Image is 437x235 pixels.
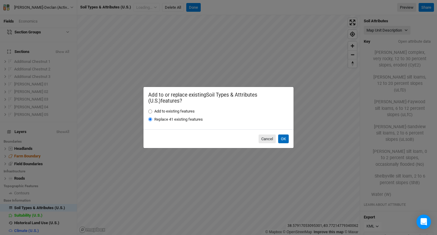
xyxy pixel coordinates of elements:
h2: Add to or replace existing Soil Types & Attributes (U.S.) features? [148,92,289,104]
label: Add to existing features [154,109,195,114]
label: Replace 41 existing features [154,117,203,122]
div: Open Intercom Messenger [417,215,431,229]
button: Cancel [259,135,276,144]
button: OK [278,135,289,144]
